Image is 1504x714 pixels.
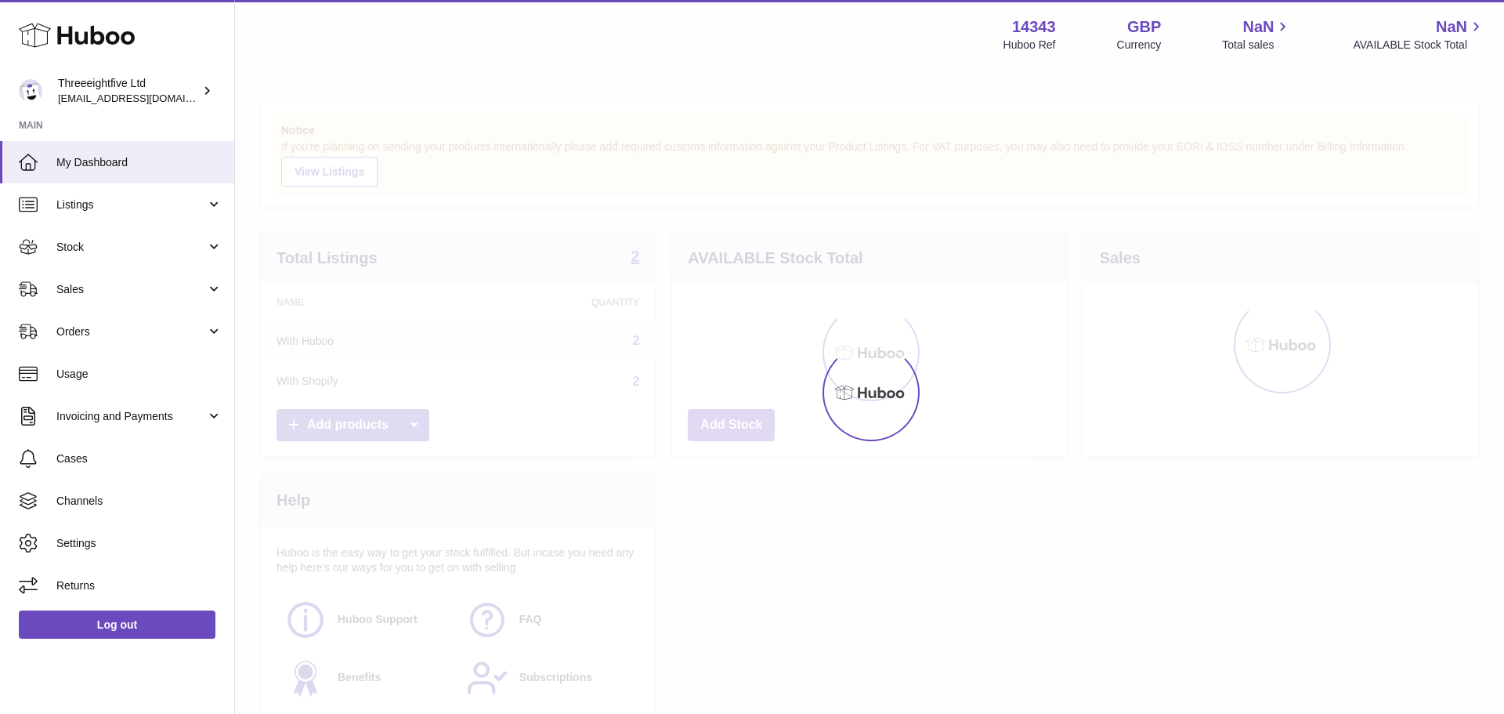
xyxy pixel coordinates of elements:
[56,155,222,170] span: My Dashboard
[1353,16,1485,53] a: NaN AVAILABLE Stock Total
[1353,38,1485,53] span: AVAILABLE Stock Total
[1242,16,1274,38] span: NaN
[56,578,222,593] span: Returns
[1222,38,1292,53] span: Total sales
[1436,16,1467,38] span: NaN
[56,494,222,509] span: Channels
[56,198,206,212] span: Listings
[1003,38,1056,53] div: Huboo Ref
[58,76,199,106] div: Threeeightfive Ltd
[56,324,206,339] span: Orders
[19,611,215,639] a: Log out
[56,367,222,382] span: Usage
[56,409,206,424] span: Invoicing and Payments
[1127,16,1161,38] strong: GBP
[56,536,222,551] span: Settings
[19,79,42,103] img: internalAdmin-14343@internal.huboo.com
[1222,16,1292,53] a: NaN Total sales
[56,240,206,255] span: Stock
[56,282,206,297] span: Sales
[1012,16,1056,38] strong: 14343
[58,92,230,104] span: [EMAIL_ADDRESS][DOMAIN_NAME]
[1117,38,1162,53] div: Currency
[56,451,222,466] span: Cases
